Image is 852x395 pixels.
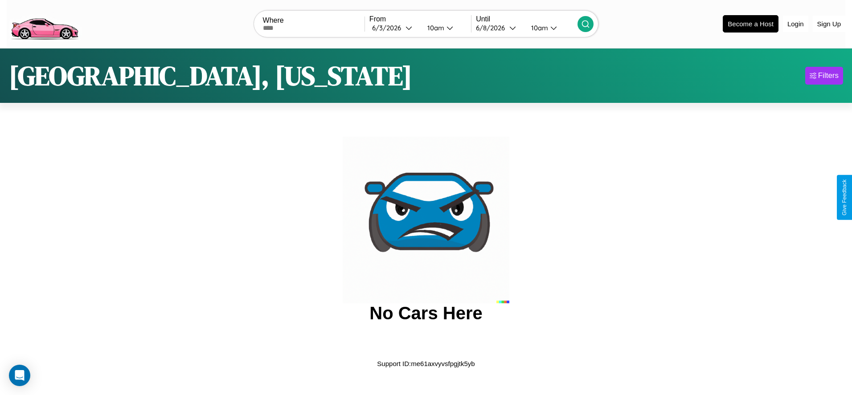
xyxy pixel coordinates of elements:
button: 6/3/2026 [369,23,420,33]
h2: No Cars Here [369,303,482,323]
button: 10am [420,23,471,33]
button: Sign Up [813,16,845,32]
img: logo [7,4,82,42]
img: car [343,137,509,303]
label: Until [476,15,578,23]
label: From [369,15,471,23]
div: Filters [818,71,839,80]
div: Give Feedback [841,179,848,216]
p: Support ID: me61axvyvsfpgjtk5yb [377,358,475,370]
div: 10am [527,24,550,32]
div: 6 / 3 / 2026 [372,24,406,32]
div: 6 / 8 / 2026 [476,24,509,32]
label: Where [263,16,365,24]
div: 10am [423,24,446,32]
div: Open Intercom Messenger [9,365,30,386]
button: Become a Host [723,15,778,33]
button: Filters [805,67,843,85]
h1: [GEOGRAPHIC_DATA], [US_STATE] [9,57,412,94]
button: Login [783,16,808,32]
button: 10am [524,23,578,33]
